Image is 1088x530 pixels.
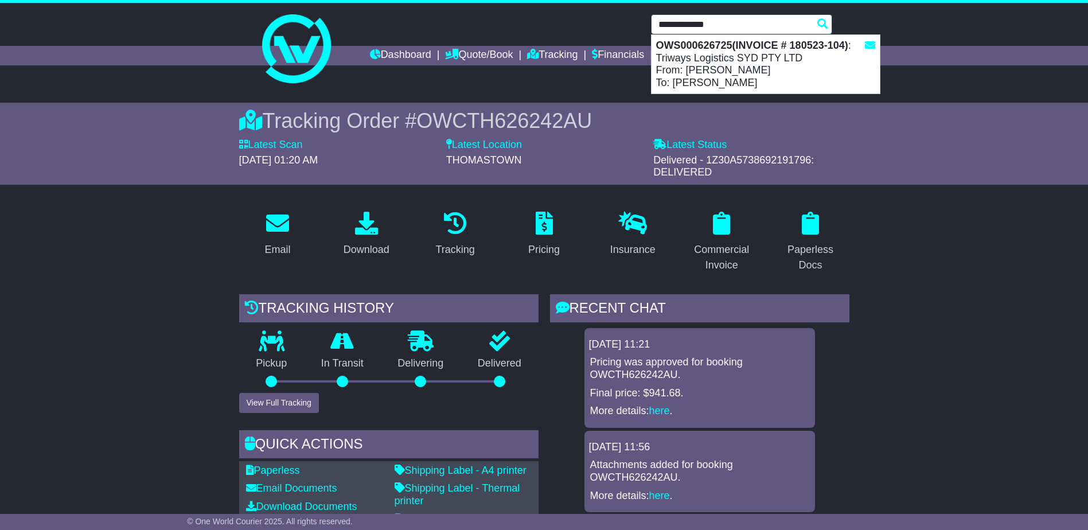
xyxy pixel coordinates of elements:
[590,387,809,400] p: Final price: $941.68.
[691,242,753,273] div: Commercial Invoice
[589,441,810,454] div: [DATE] 11:56
[445,46,513,65] a: Quote/Book
[246,482,337,494] a: Email Documents
[395,465,527,476] a: Shipping Label - A4 printer
[239,108,849,133] div: Tracking Order #
[239,357,305,370] p: Pickup
[779,242,842,273] div: Paperless Docs
[395,513,506,525] a: Original Address Label
[435,242,474,258] div: Tracking
[652,35,880,93] div: : Triways Logistics SYD PTY LTD From: [PERSON_NAME] To: [PERSON_NAME]
[649,405,670,416] a: here
[381,357,461,370] p: Delivering
[446,139,522,151] label: Latest Location
[416,109,592,132] span: OWCTH626242AU
[653,154,814,178] span: Delivered - 1Z30A5738692191796: DELIVERED
[590,405,809,418] p: More details: .
[590,490,809,502] p: More details: .
[239,139,303,151] label: Latest Scan
[246,501,357,512] a: Download Documents
[528,242,560,258] div: Pricing
[239,393,319,413] button: View Full Tracking
[610,242,656,258] div: Insurance
[395,482,520,506] a: Shipping Label - Thermal printer
[446,154,522,166] span: THOMASTOWN
[653,139,727,151] label: Latest Status
[336,208,397,262] a: Download
[239,154,318,166] span: [DATE] 01:20 AM
[590,459,809,484] p: Attachments added for booking OWCTH626242AU.
[187,517,353,526] span: © One World Courier 2025. All rights reserved.
[683,208,761,277] a: Commercial Invoice
[603,208,663,262] a: Insurance
[239,430,539,461] div: Quick Actions
[589,338,810,351] div: [DATE] 11:21
[461,357,539,370] p: Delivered
[239,294,539,325] div: Tracking history
[527,46,578,65] a: Tracking
[590,356,809,381] p: Pricing was approved for booking OWCTH626242AU.
[592,46,644,65] a: Financials
[649,490,670,501] a: here
[370,46,431,65] a: Dashboard
[521,208,567,262] a: Pricing
[344,242,389,258] div: Download
[656,40,848,51] strong: OWS000626725(INVOICE # 180523-104)
[550,294,849,325] div: RECENT CHAT
[257,208,298,262] a: Email
[264,242,290,258] div: Email
[772,208,849,277] a: Paperless Docs
[304,357,381,370] p: In Transit
[428,208,482,262] a: Tracking
[246,465,300,476] a: Paperless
